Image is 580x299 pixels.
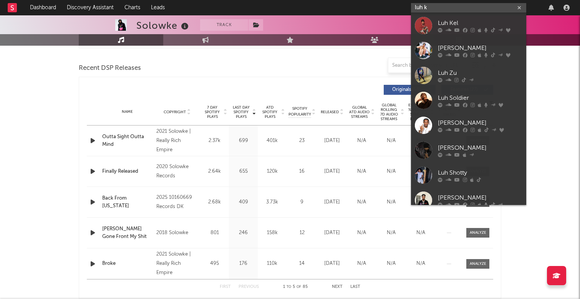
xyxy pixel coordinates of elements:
[438,93,522,102] div: Luh Soldier
[349,137,375,145] div: N/A
[408,198,434,206] div: N/A
[378,137,404,145] div: N/A
[260,168,285,175] div: 120k
[438,18,522,28] div: Luh Kel
[411,3,526,13] input: Search for artists
[260,198,285,206] div: 3.73k
[321,110,339,114] span: Released
[408,137,434,145] div: N/A
[260,229,285,237] div: 158k
[102,195,152,210] a: Back From [US_STATE]
[378,198,404,206] div: N/A
[384,85,436,95] button: Originals(58)
[349,229,375,237] div: N/A
[202,229,227,237] div: 801
[438,68,522,78] div: Luh Zu
[411,138,526,163] a: [PERSON_NAME]
[102,225,152,240] a: [PERSON_NAME] Gone Front My Shit
[231,229,256,237] div: 246
[297,285,301,289] span: of
[411,163,526,188] a: Luh Shotty
[319,137,345,145] div: [DATE]
[378,229,404,237] div: N/A
[438,143,522,152] div: [PERSON_NAME]
[274,282,317,292] div: 1 5 85
[319,198,345,206] div: [DATE]
[156,162,198,181] div: 2020 Solowke Records
[202,260,227,268] div: 495
[102,168,152,175] a: Finally Released
[411,38,526,63] a: [PERSON_NAME]
[288,137,315,145] div: 23
[438,118,522,127] div: [PERSON_NAME]
[200,19,248,31] button: Track
[288,168,315,175] div: 16
[220,285,231,289] button: First
[288,198,315,206] div: 9
[287,285,291,289] span: to
[388,63,469,69] input: Search by song name or URL
[164,110,186,114] span: Copyright
[438,43,522,53] div: [PERSON_NAME]
[156,228,198,238] div: 2018 Solowke
[202,137,227,145] div: 2.37k
[136,19,191,32] div: Solowke
[389,88,424,92] span: Originals ( 58 )
[411,88,526,113] a: Luh Soldier
[202,168,227,175] div: 2.64k
[156,193,198,211] div: 2025 10160669 Records DK
[349,105,370,119] span: Global ATD Audio Streams
[319,168,345,175] div: [DATE]
[288,106,311,117] span: Spotify Popularity
[202,105,222,119] span: 7 Day Spotify Plays
[438,168,522,177] div: Luh Shotty
[411,113,526,138] a: [PERSON_NAME]
[231,137,256,145] div: 699
[156,127,198,155] div: 2021 Solowke | Really Rich Empire
[202,198,227,206] div: 2.68k
[288,260,315,268] div: 14
[408,168,434,175] div: N/A
[102,133,152,148] a: Outta Sight Outta Mind
[260,260,285,268] div: 110k
[411,63,526,88] a: Luh Zu
[411,13,526,38] a: Luh Kel
[260,105,280,119] span: ATD Spotify Plays
[319,260,345,268] div: [DATE]
[349,260,375,268] div: N/A
[378,168,404,175] div: N/A
[231,168,256,175] div: 655
[408,260,434,268] div: N/A
[349,198,375,206] div: N/A
[332,285,343,289] button: Next
[102,260,152,268] a: Broke
[260,137,285,145] div: 401k
[438,193,522,202] div: [PERSON_NAME]
[239,285,259,289] button: Previous
[231,260,256,268] div: 176
[411,188,526,213] a: [PERSON_NAME]
[350,285,360,289] button: Last
[288,229,315,237] div: 12
[408,229,434,237] div: N/A
[408,103,429,121] span: Estimated % Playlist Streams Last Day
[156,250,198,278] div: 2021 Solowke | Really Rich Empire
[378,103,399,121] span: Global Rolling 7D Audio Streams
[378,260,404,268] div: N/A
[231,198,256,206] div: 409
[349,168,375,175] div: N/A
[319,229,345,237] div: [DATE]
[102,109,152,115] div: Name
[231,105,251,119] span: Last Day Spotify Plays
